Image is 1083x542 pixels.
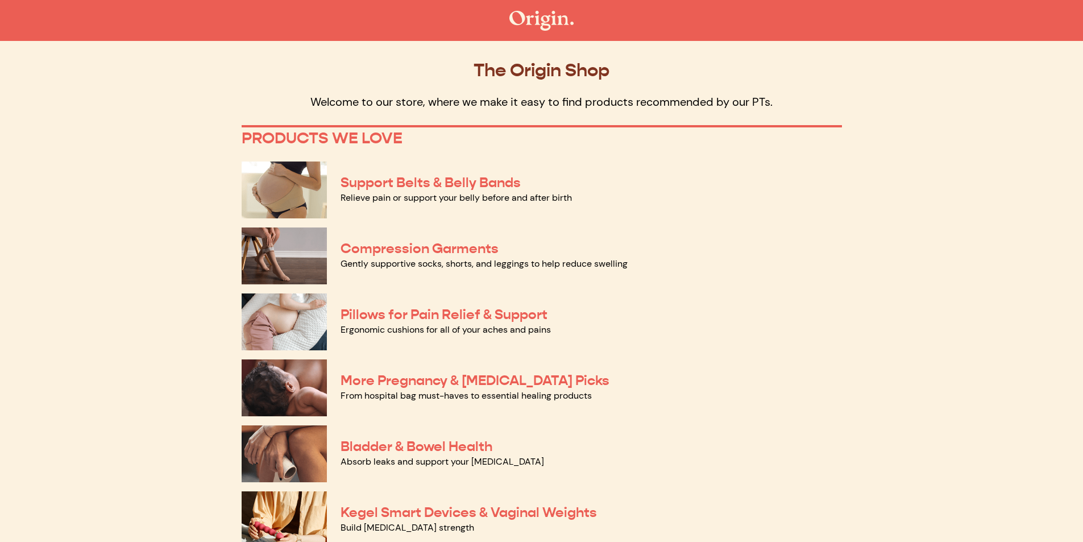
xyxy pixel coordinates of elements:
a: Support Belts & Belly Bands [341,174,521,191]
img: The Origin Shop [509,11,574,31]
a: Bladder & Bowel Health [341,438,492,455]
p: Welcome to our store, where we make it easy to find products recommended by our PTs. [242,94,842,109]
a: Ergonomic cushions for all of your aches and pains [341,324,551,336]
p: The Origin Shop [242,59,842,81]
img: Support Belts & Belly Bands [242,162,327,218]
a: More Pregnancy & [MEDICAL_DATA] Picks [341,372,609,389]
img: More Pregnancy & Postpartum Picks [242,359,327,416]
a: Build [MEDICAL_DATA] strength [341,522,474,533]
a: Gently supportive socks, shorts, and leggings to help reduce swelling [341,258,628,270]
a: From hospital bag must-haves to essential healing products [341,390,592,402]
img: Pillows for Pain Relief & Support [242,293,327,350]
p: PRODUCTS WE LOVE [242,129,842,148]
a: Absorb leaks and support your [MEDICAL_DATA] [341,456,544,467]
a: Kegel Smart Devices & Vaginal Weights [341,504,597,521]
a: Relieve pain or support your belly before and after birth [341,192,572,204]
a: Compression Garments [341,240,499,257]
img: Bladder & Bowel Health [242,425,327,482]
a: Pillows for Pain Relief & Support [341,306,547,323]
img: Compression Garments [242,227,327,284]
